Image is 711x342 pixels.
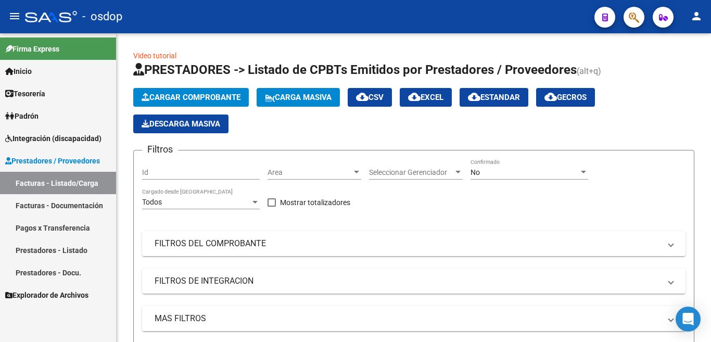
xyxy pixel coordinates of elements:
span: Carga Masiva [265,93,332,102]
mat-expansion-panel-header: FILTROS DEL COMPROBANTE [142,231,685,256]
span: No [471,168,480,176]
mat-panel-title: FILTROS DEL COMPROBANTE [155,238,661,249]
div: Open Intercom Messenger [676,307,701,332]
mat-expansion-panel-header: FILTROS DE INTEGRACION [142,269,685,294]
span: Seleccionar Gerenciador [369,168,453,177]
span: Estandar [468,93,520,102]
span: Padrón [5,110,39,122]
span: Gecros [544,93,587,102]
h3: Filtros [142,142,178,157]
mat-icon: cloud_download [468,91,480,103]
mat-icon: cloud_download [544,91,557,103]
button: Carga Masiva [257,88,340,107]
span: PRESTADORES -> Listado de CPBTs Emitidos por Prestadores / Proveedores [133,62,577,77]
button: Descarga Masiva [133,115,228,133]
span: Mostrar totalizadores [280,196,350,209]
button: Estandar [460,88,528,107]
span: Inicio [5,66,32,77]
mat-icon: cloud_download [356,91,369,103]
mat-icon: cloud_download [408,91,421,103]
button: EXCEL [400,88,452,107]
button: Gecros [536,88,595,107]
mat-panel-title: MAS FILTROS [155,313,661,324]
span: Firma Express [5,43,59,55]
mat-panel-title: FILTROS DE INTEGRACION [155,275,661,287]
mat-expansion-panel-header: MAS FILTROS [142,306,685,331]
span: Cargar Comprobante [142,93,240,102]
span: - osdop [82,5,122,28]
mat-icon: menu [8,10,21,22]
button: Cargar Comprobante [133,88,249,107]
span: EXCEL [408,93,443,102]
span: (alt+q) [577,66,601,76]
app-download-masive: Descarga masiva de comprobantes (adjuntos) [133,115,228,133]
span: CSV [356,93,384,102]
span: Prestadores / Proveedores [5,155,100,167]
span: Tesorería [5,88,45,99]
span: Integración (discapacidad) [5,133,101,144]
span: Todos [142,198,162,206]
span: Area [268,168,352,177]
button: CSV [348,88,392,107]
span: Explorador de Archivos [5,289,88,301]
a: Video tutorial [133,52,176,60]
span: Descarga Masiva [142,119,220,129]
mat-icon: person [690,10,703,22]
